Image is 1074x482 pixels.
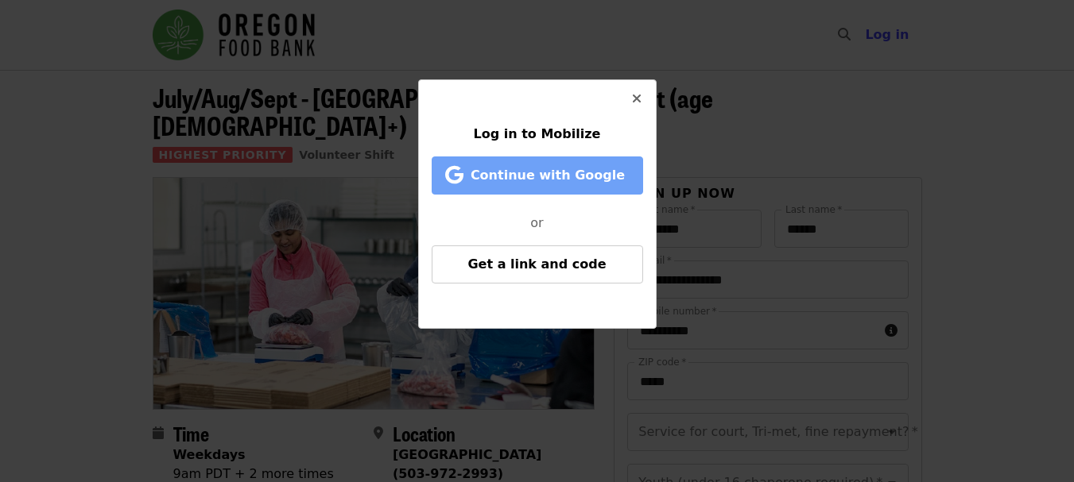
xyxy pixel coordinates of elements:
[467,256,606,272] span: Get a link and code
[432,156,643,195] button: Continue with Google
[471,168,625,183] span: Continue with Google
[530,215,543,230] span: or
[445,164,463,187] i: google icon
[632,91,642,106] i: times icon
[618,80,656,118] button: Close
[432,245,643,283] button: Get a link and code
[474,126,601,141] span: Log in to Mobilize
